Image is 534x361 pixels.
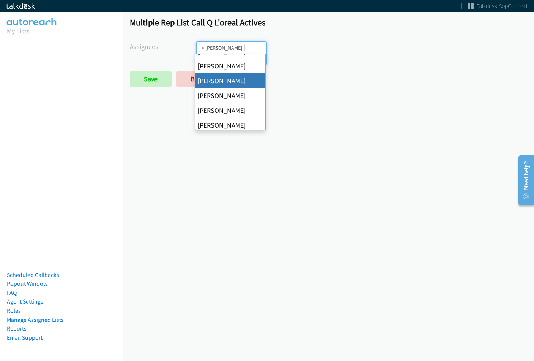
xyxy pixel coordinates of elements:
[195,88,265,103] li: [PERSON_NAME]
[7,325,27,332] a: Reports
[7,307,21,314] a: Roles
[7,280,47,287] a: Popout Window
[7,334,43,341] a: Email Support
[195,103,265,118] li: [PERSON_NAME]
[202,44,204,52] span: ×
[7,27,30,35] a: My Lists
[176,71,219,87] a: Back
[195,59,265,73] li: [PERSON_NAME]
[468,2,528,10] a: Talkdesk AppConnect
[195,73,265,88] li: [PERSON_NAME]
[7,298,43,305] a: Agent Settings
[130,41,196,52] label: Assignees
[7,271,59,279] a: Scheduled Callbacks
[512,150,534,211] iframe: Resource Center
[7,289,17,296] a: FAQ
[199,44,245,52] li: Alana Ruiz
[195,118,265,133] li: [PERSON_NAME]
[130,71,172,87] input: Save
[7,316,64,323] a: Manage Assigned Lists
[130,17,527,28] h1: Multiple Rep List Call Q L'oreal Actives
